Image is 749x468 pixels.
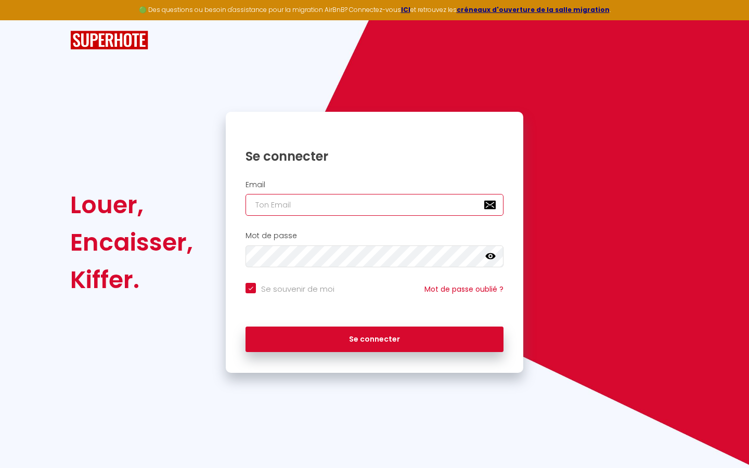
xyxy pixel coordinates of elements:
[246,194,503,216] input: Ton Email
[70,186,193,224] div: Louer,
[246,148,503,164] h1: Se connecter
[8,4,40,35] button: Ouvrir le widget de chat LiveChat
[70,31,148,50] img: SuperHote logo
[424,284,503,294] a: Mot de passe oublié ?
[246,327,503,353] button: Se connecter
[457,5,610,14] a: créneaux d'ouverture de la salle migration
[401,5,410,14] a: ICI
[70,261,193,298] div: Kiffer.
[246,231,503,240] h2: Mot de passe
[70,224,193,261] div: Encaisser,
[246,180,503,189] h2: Email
